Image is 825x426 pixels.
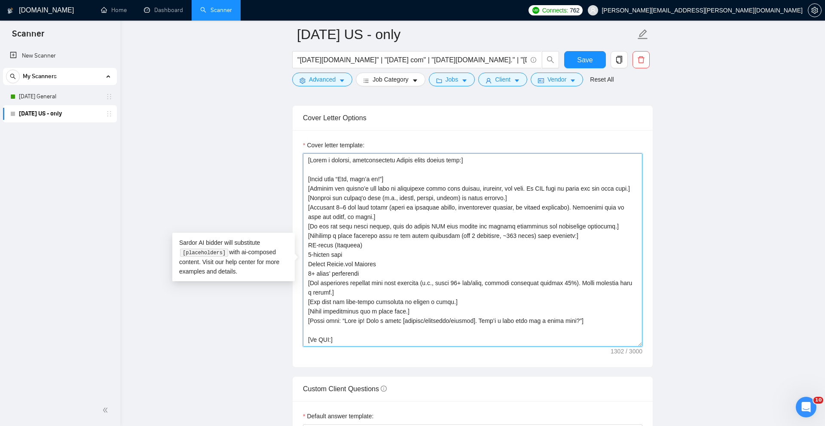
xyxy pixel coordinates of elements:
span: folder [436,77,442,84]
span: setting [808,7,821,14]
span: Connects: [542,6,568,15]
span: 762 [570,6,579,15]
a: help center [226,259,255,265]
textarea: Cover letter template: [303,153,642,347]
span: setting [299,77,306,84]
a: homeHome [101,6,127,14]
button: copy [611,51,628,68]
span: 10 [813,397,823,404]
button: search [6,70,20,83]
span: Save [577,55,593,65]
span: search [542,56,559,64]
span: caret-down [339,77,345,84]
button: delete [632,51,650,68]
span: Job Category [373,75,408,84]
span: bars [363,77,369,84]
button: idcardVendorcaret-down [531,73,583,86]
a: [DATE] US - only [19,105,101,122]
div: Cover Letter Options [303,106,642,130]
span: holder [106,110,113,117]
span: Advanced [309,75,336,84]
iframe: Intercom live chat [796,397,816,417]
span: double-left [102,406,111,414]
button: barsJob Categorycaret-down [356,73,425,86]
span: caret-down [461,77,467,84]
span: idcard [538,77,544,84]
a: Reset All [590,75,614,84]
img: upwork-logo.png [532,7,539,14]
span: user [486,77,492,84]
span: info-circle [531,57,536,63]
button: userClientcaret-down [478,73,527,86]
img: logo [7,4,13,18]
a: searchScanner [200,6,232,14]
a: dashboardDashboard [144,6,183,14]
span: delete [633,56,649,64]
a: setting [808,7,822,14]
button: folderJobscaret-down [429,73,475,86]
code: [placeholders] [180,249,228,257]
span: holder [106,93,113,100]
button: search [542,51,559,68]
button: Save [564,51,606,68]
span: My Scanners [23,68,57,85]
span: edit [637,29,648,40]
li: New Scanner [3,47,117,64]
div: Sardor AI bidder will substitute with ai-composed content. Visit our for more examples and details. [172,233,295,281]
span: Custom Client Questions [303,385,387,393]
button: settingAdvancedcaret-down [292,73,352,86]
span: Scanner [5,27,51,46]
label: Default answer template: [303,411,373,421]
span: Vendor [547,75,566,84]
input: Scanner name... [297,24,636,45]
li: My Scanners [3,68,117,122]
span: caret-down [514,77,520,84]
span: user [590,7,596,13]
span: copy [611,56,627,64]
button: setting [808,3,822,17]
a: New Scanner [10,47,110,64]
span: Jobs [446,75,458,84]
span: search [6,73,19,79]
input: Search Freelance Jobs... [297,55,527,65]
span: caret-down [412,77,418,84]
label: Cover letter template: [303,140,364,150]
a: [DATE] General [19,88,101,105]
span: info-circle [381,386,387,392]
span: caret-down [570,77,576,84]
span: Client [495,75,510,84]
